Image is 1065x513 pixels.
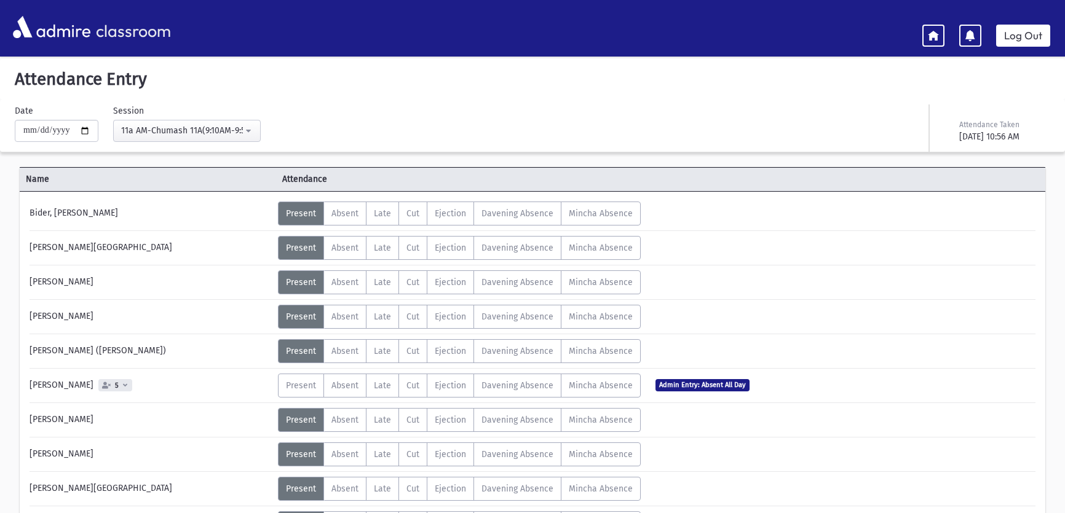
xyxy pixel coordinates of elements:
span: Late [374,277,391,288]
span: Absent [331,449,358,460]
div: [PERSON_NAME] [23,408,278,432]
div: [PERSON_NAME] ([PERSON_NAME]) [23,339,278,363]
div: AttTypes [278,442,641,466]
h5: Attendance Entry [10,69,1055,90]
span: Mincha Absence [569,415,633,425]
span: Present [286,277,316,288]
span: Absent [331,208,358,219]
span: Mincha Absence [569,311,633,322]
div: [PERSON_NAME] [23,305,278,329]
span: Present [286,415,316,425]
span: Davening Absence [481,449,553,460]
button: 11a AM-Chumash 11A(9:10AM-9:55AM) [113,120,261,142]
span: Late [374,311,391,322]
div: [PERSON_NAME] [23,270,278,294]
div: [PERSON_NAME] [23,442,278,466]
span: classroom [93,11,171,44]
div: AttTypes [278,305,641,329]
div: [PERSON_NAME][GEOGRAPHIC_DATA] [23,477,278,501]
span: Ejection [435,208,466,219]
div: AttTypes [278,270,641,294]
span: Late [374,243,391,253]
span: Davening Absence [481,311,553,322]
span: Present [286,243,316,253]
label: Session [113,104,144,117]
span: Absent [331,277,358,288]
span: Present [286,380,316,391]
label: Date [15,104,33,117]
div: AttTypes [278,374,641,397]
span: Davening Absence [481,277,553,288]
span: Davening Absence [481,415,553,425]
div: [PERSON_NAME] [23,374,278,397]
span: Cut [406,277,419,288]
span: Ejection [435,277,466,288]
span: Mincha Absence [569,208,633,219]
span: Davening Absence [481,346,553,356]
span: Late [374,415,391,425]
span: Present [286,484,316,494]
div: [PERSON_NAME][GEOGRAPHIC_DATA] [23,236,278,260]
div: Bider, [PERSON_NAME] [23,202,278,225]
span: Ejection [435,346,466,356]
div: 11a AM-Chumash 11A(9:10AM-9:55AM) [121,124,243,137]
div: AttTypes [278,236,641,260]
img: AdmirePro [10,13,93,41]
span: Mincha Absence [569,243,633,253]
span: 5 [113,382,121,390]
span: Cut [406,311,419,322]
span: Absent [331,415,358,425]
span: Ejection [435,449,466,460]
span: Present [286,346,316,356]
span: Ejection [435,415,466,425]
span: Mincha Absence [569,449,633,460]
span: Ejection [435,311,466,322]
span: Late [374,208,391,219]
a: Log Out [996,25,1050,47]
span: Attendance [276,173,532,186]
div: Attendance Taken [959,119,1048,130]
span: Absent [331,243,358,253]
span: Mincha Absence [569,346,633,356]
span: Ejection [435,380,466,391]
span: Cut [406,346,419,356]
span: Present [286,208,316,219]
span: Cut [406,380,419,391]
div: AttTypes [278,202,641,225]
span: Cut [406,484,419,494]
span: Name [20,173,276,186]
span: Late [374,484,391,494]
span: Cut [406,449,419,460]
span: Late [374,380,391,391]
span: Cut [406,415,419,425]
span: Davening Absence [481,243,553,253]
span: Davening Absence [481,208,553,219]
span: Cut [406,208,419,219]
span: Admin Entry: Absent All Day [655,379,750,391]
div: AttTypes [278,477,641,501]
span: Present [286,311,316,322]
span: Absent [331,311,358,322]
span: Ejection [435,484,466,494]
span: Mincha Absence [569,380,633,391]
div: AttTypes [278,408,641,432]
span: Late [374,346,391,356]
div: AttTypes [278,339,641,363]
span: Absent [331,380,358,391]
div: [DATE] 10:56 AM [959,130,1048,143]
span: Present [286,449,316,460]
span: Absent [331,484,358,494]
span: Davening Absence [481,380,553,391]
span: Ejection [435,243,466,253]
span: Late [374,449,391,460]
span: Mincha Absence [569,277,633,288]
span: Absent [331,346,358,356]
span: Cut [406,243,419,253]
